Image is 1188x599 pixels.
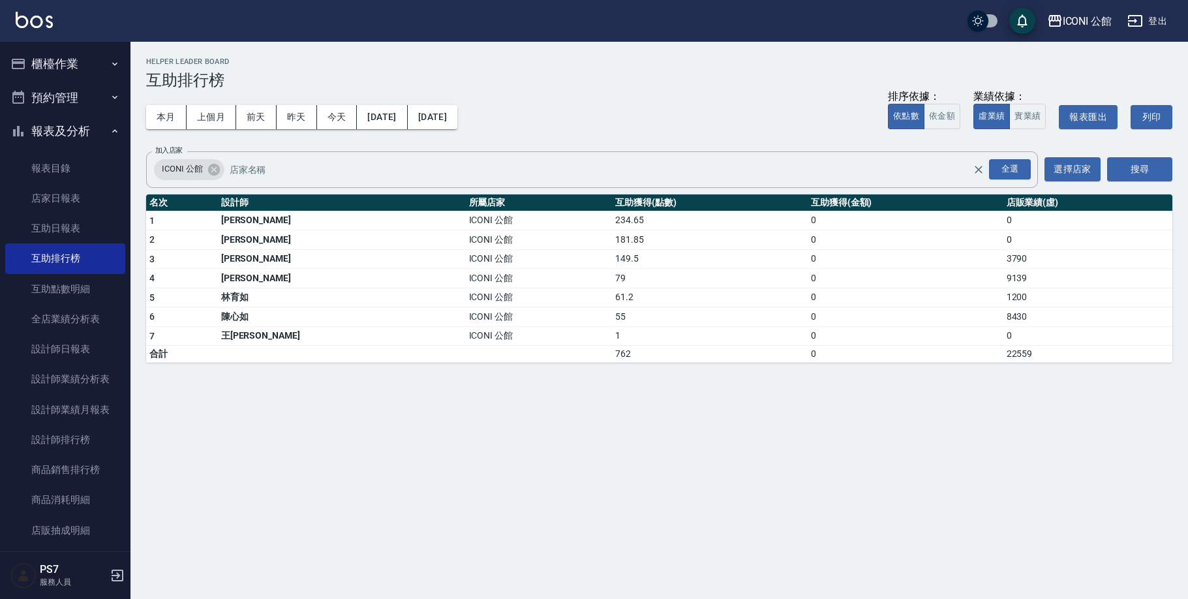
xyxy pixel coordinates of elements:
[466,230,613,250] td: ICONI 公館
[973,90,1046,104] div: 業績依據：
[1009,104,1046,129] button: 實業績
[1059,105,1118,129] button: 報表匯出
[808,326,1003,346] td: 0
[5,47,125,81] button: 櫃檯作業
[808,230,1003,250] td: 0
[612,307,808,327] td: 55
[808,307,1003,327] td: 0
[1131,105,1172,129] button: 列印
[1122,9,1172,33] button: 登出
[146,194,1172,363] table: a dense table
[218,269,466,288] td: [PERSON_NAME]
[154,162,211,176] span: ICONI 公館
[466,288,613,307] td: ICONI 公館
[149,273,155,283] span: 4
[40,563,106,576] h5: PS7
[924,104,960,129] button: 依金額
[5,81,125,115] button: 預約管理
[149,254,155,264] span: 3
[5,183,125,213] a: 店家日報表
[5,425,125,455] a: 設計師排行榜
[149,331,155,341] span: 7
[218,307,466,327] td: 陳心如
[236,105,277,129] button: 前天
[612,211,808,230] td: 234.65
[973,104,1010,129] button: 虛業績
[218,194,466,211] th: 設計師
[612,288,808,307] td: 61.2
[154,159,224,180] div: ICONI 公館
[149,292,155,303] span: 5
[612,249,808,269] td: 149.5
[408,105,457,129] button: [DATE]
[149,234,155,245] span: 2
[218,230,466,250] td: [PERSON_NAME]
[1003,211,1172,230] td: 0
[808,194,1003,211] th: 互助獲得(金額)
[5,364,125,394] a: 設計師業績分析表
[612,346,808,363] td: 762
[1003,307,1172,327] td: 8430
[466,307,613,327] td: ICONI 公館
[146,346,218,363] td: 合計
[1003,249,1172,269] td: 3790
[466,211,613,230] td: ICONI 公館
[218,326,466,346] td: 王[PERSON_NAME]
[1003,346,1172,363] td: 22559
[16,12,53,28] img: Logo
[888,90,960,104] div: 排序依據：
[218,211,466,230] td: [PERSON_NAME]
[277,105,317,129] button: 昨天
[317,105,358,129] button: 今天
[808,269,1003,288] td: 0
[1009,8,1035,34] button: save
[5,515,125,545] a: 店販抽成明細
[5,485,125,515] a: 商品消耗明細
[989,159,1031,179] div: 全選
[5,304,125,334] a: 全店業績分析表
[149,215,155,226] span: 1
[218,249,466,269] td: [PERSON_NAME]
[1003,269,1172,288] td: 9139
[1003,288,1172,307] td: 1200
[40,576,106,588] p: 服務人員
[466,269,613,288] td: ICONI 公館
[155,146,183,155] label: 加入店家
[969,161,988,179] button: Clear
[466,249,613,269] td: ICONI 公館
[1044,157,1101,181] button: 選擇店家
[808,249,1003,269] td: 0
[5,334,125,364] a: 設計師日報表
[1003,326,1172,346] td: 0
[1003,230,1172,250] td: 0
[146,57,1172,66] h2: Helper Leader Board
[888,104,924,129] button: 依點數
[146,71,1172,89] h3: 互助排行榜
[5,455,125,485] a: 商品銷售排行榜
[149,311,155,322] span: 6
[808,288,1003,307] td: 0
[146,105,187,129] button: 本月
[10,562,37,589] img: Person
[612,230,808,250] td: 181.85
[612,269,808,288] td: 79
[1042,8,1118,35] button: ICONI 公館
[612,194,808,211] th: 互助獲得(點數)
[612,326,808,346] td: 1
[146,194,218,211] th: 名次
[466,326,613,346] td: ICONI 公館
[1063,13,1112,29] div: ICONI 公館
[808,211,1003,230] td: 0
[218,288,466,307] td: 林育如
[5,545,125,576] a: 顧客入金餘額表
[5,274,125,304] a: 互助點數明細
[808,346,1003,363] td: 0
[986,157,1033,182] button: Open
[5,114,125,148] button: 報表及分析
[466,194,613,211] th: 所屬店家
[1107,157,1172,181] button: 搜尋
[226,158,996,181] input: 店家名稱
[5,395,125,425] a: 設計師業績月報表
[5,153,125,183] a: 報表目錄
[5,243,125,273] a: 互助排行榜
